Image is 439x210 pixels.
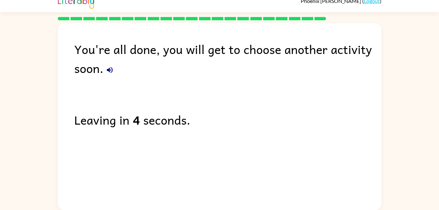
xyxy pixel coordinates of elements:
[133,110,140,129] b: 4
[74,110,381,129] div: Leaving in seconds.
[74,40,381,78] div: You're all done, you will get to choose another activity soon.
